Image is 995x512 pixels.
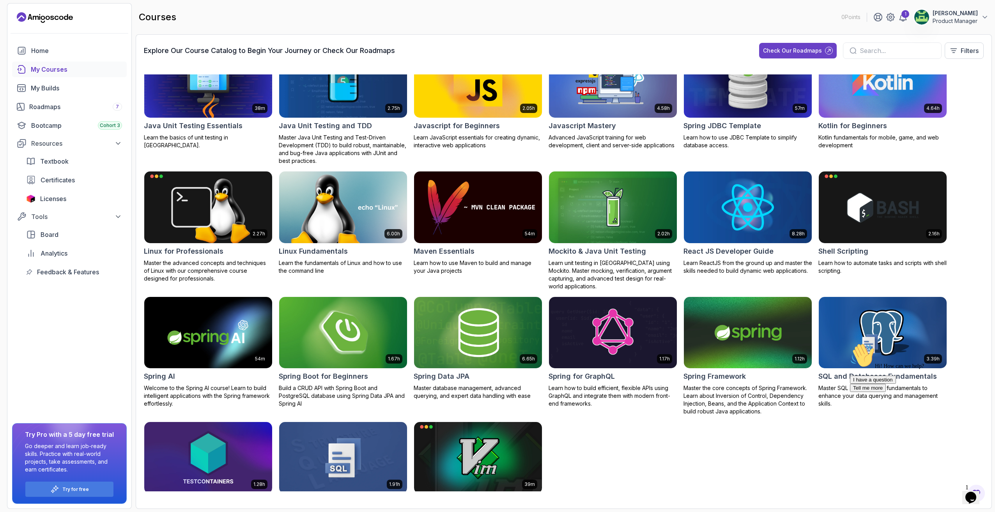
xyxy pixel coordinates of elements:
[759,43,837,58] button: Check Our Roadmaps
[21,264,127,280] a: feedback
[549,46,677,150] a: Javascript Mastery card4.58hJavascript MasteryAdvanced JavaScript training for web development, c...
[40,157,69,166] span: Textbook
[100,122,120,129] span: Cohort 3
[144,134,273,149] p: Learn the basics of unit testing in [GEOGRAPHIC_DATA].
[684,297,812,369] img: Spring Framework card
[144,422,272,494] img: Testcontainers with Java card
[522,105,535,111] p: 2.05h
[144,297,272,369] img: Spring AI card
[21,191,127,207] a: licenses
[414,46,542,118] img: Javascript for Beginners card
[12,80,127,96] a: builds
[841,13,860,21] p: 0 Points
[21,172,127,188] a: certificates
[549,384,677,408] p: Learn how to build efficient, flexible APIs using GraphQL and integrate them with modern front-en...
[3,3,28,28] img: :wave:
[21,154,127,169] a: textbook
[31,83,122,93] div: My Builds
[144,259,273,282] p: Master the advanced concepts and techniques of Linux with our comprehensive course designed for p...
[818,171,947,275] a: Shell Scripting card2.16hShell ScriptingLearn how to automate tasks and scripts with shell script...
[763,47,822,55] div: Check Our Roadmaps
[116,104,119,110] span: 7
[683,120,761,131] h2: Spring JDBC Template
[31,139,122,148] div: Resources
[414,259,542,275] p: Learn how to use Maven to build and manage your Java projects
[414,120,500,131] h2: Javascript for Beginners
[818,120,887,131] h2: Kotlin for Beginners
[31,65,122,74] div: My Courses
[792,231,805,237] p: 8.28h
[25,442,114,473] p: Go deeper and learn job-ready skills. Practice with real-world projects, take assessments, and ea...
[3,3,143,52] div: 👋Hi! How can we help?I have a questionTell me more
[17,11,73,24] a: Landing page
[255,356,265,362] p: 54m
[933,17,978,25] p: Product Manager
[62,486,89,493] p: Try for free
[898,12,908,22] a: 1
[255,105,265,111] p: 38m
[818,134,947,149] p: Kotlin fundamentals for mobile, game, and web development
[414,297,542,400] a: Spring Data JPA card6.65hSpring Data JPAMaster database management, advanced querying, and expert...
[12,62,127,77] a: courses
[683,171,812,275] a: React JS Developer Guide card8.28hReact JS Developer GuideLearn ReactJS from the ground up and ma...
[683,46,812,150] a: Spring JDBC Template card57mSpring JDBC TemplateLearn how to use JDBC Template to simplify databa...
[522,356,535,362] p: 6.65h
[387,231,400,237] p: 6.00h
[549,171,677,290] a: Mockito & Java Unit Testing card2.02hMockito & Java Unit TestingLearn unit testing in [GEOGRAPHIC...
[41,175,75,185] span: Certificates
[3,36,49,44] button: I have a question
[31,121,122,130] div: Bootcamp
[684,46,812,118] img: Spring JDBC Template card
[279,171,407,243] img: Linux Fundamentals card
[31,212,122,221] div: Tools
[847,340,987,477] iframe: chat widget
[819,171,947,243] img: Shell Scripting card
[524,481,535,487] p: 39m
[818,384,947,408] p: Master SQL and database fundamentals to enhance your data querying and management skills.
[12,210,127,224] button: Tools
[388,356,400,362] p: 1.67h
[684,171,812,243] img: React JS Developer Guide card
[549,246,646,257] h2: Mockito & Java Unit Testing
[860,46,935,55] input: Search...
[414,246,474,257] h2: Maven Essentials
[549,120,616,131] h2: Javascript Mastery
[279,297,407,408] a: Spring Boot for Beginners card1.67hSpring Boot for BeginnersBuild a CRUD API with Spring Boot and...
[414,297,542,369] img: Spring Data JPA card
[901,10,909,18] div: 1
[549,371,615,382] h2: Spring for GraphQL
[818,371,937,382] h2: SQL and Databases Fundamentals
[525,231,535,237] p: 54m
[12,99,127,115] a: roadmaps
[389,481,400,487] p: 1.91h
[549,297,677,369] img: Spring for GraphQL card
[795,105,805,111] p: 57m
[12,136,127,150] button: Resources
[549,171,677,243] img: Mockito & Java Unit Testing card
[144,171,273,282] a: Linux for Professionals card2.27hLinux for ProfessionalsMaster the advanced concepts and techniqu...
[914,9,989,25] button: user profile image[PERSON_NAME]Product Manager
[279,134,407,165] p: Master Java Unit Testing and Test-Driven Development (TDD) to build robust, maintainable, and bug...
[144,46,273,150] a: Java Unit Testing Essentials card38mJava Unit Testing EssentialsLearn the basics of unit testing ...
[3,23,77,29] span: Hi! How can we help?
[945,42,984,59] button: Filters
[279,120,372,131] h2: Java Unit Testing and TDD
[683,384,812,415] p: Master the core concepts of Spring Framework. Learn about Inversion of Control, Dependency Inject...
[683,297,812,416] a: Spring Framework card1.12hSpring FrameworkMaster the core concepts of Spring Framework. Learn abo...
[279,422,407,494] img: Up and Running with SQL and Databases card
[549,46,677,118] img: Javascript Mastery card
[657,105,670,111] p: 4.58h
[414,371,469,382] h2: Spring Data JPA
[683,134,812,149] p: Learn how to use JDBC Template to simplify database access.
[818,46,947,150] a: Kotlin for Beginners card4.64hKotlin for BeginnersKotlin fundamentals for mobile, game, and web d...
[144,371,175,382] h2: Spring AI
[37,267,99,277] span: Feedback & Features
[41,249,67,258] span: Analytics
[144,384,273,408] p: Welcome to the Spring AI course! Learn to build intelligent applications with the Spring framewor...
[25,481,114,497] button: Try for free
[928,231,940,237] p: 2.16h
[926,105,940,111] p: 4.64h
[279,259,407,275] p: Learn the fundamentals of Linux and how to use the command line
